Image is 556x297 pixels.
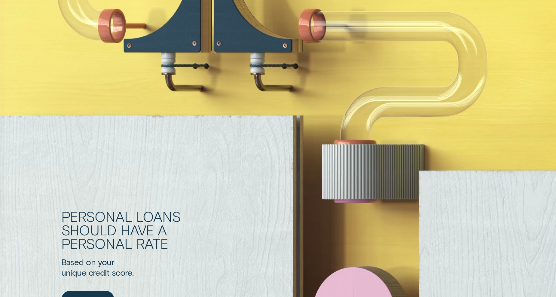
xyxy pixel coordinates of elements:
div: have [121,223,154,237]
div: Personal [61,210,132,223]
div: score. [112,267,134,278]
div: a [158,223,167,237]
div: credit [89,267,110,278]
div: Loans [136,210,181,223]
div: Based [61,257,84,267]
div: rate [136,237,169,250]
div: on [86,257,96,267]
div: unique [61,267,87,278]
div: should [61,223,117,237]
div: personal [61,237,132,250]
div: your [98,257,115,267]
